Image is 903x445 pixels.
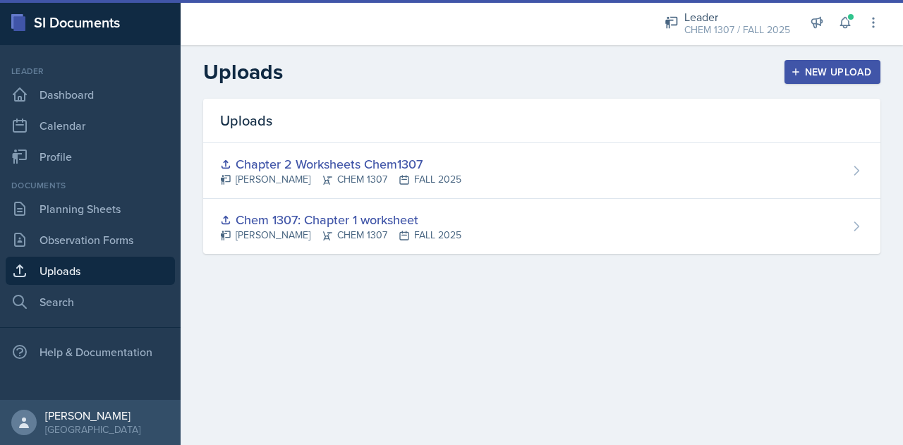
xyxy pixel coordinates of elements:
div: New Upload [794,66,872,78]
a: Calendar [6,111,175,140]
a: Search [6,288,175,316]
a: Dashboard [6,80,175,109]
a: Chapter 2 Worksheets Chem1307 [PERSON_NAME]CHEM 1307FALL 2025 [203,143,880,199]
a: Chem 1307: Chapter 1 worksheet [PERSON_NAME]CHEM 1307FALL 2025 [203,199,880,254]
div: Chem 1307: Chapter 1 worksheet [220,210,461,229]
h2: Uploads [203,59,283,85]
div: Help & Documentation [6,338,175,366]
a: Planning Sheets [6,195,175,223]
button: New Upload [784,60,881,84]
a: Uploads [6,257,175,285]
div: [PERSON_NAME] CHEM 1307 FALL 2025 [220,172,461,187]
div: [PERSON_NAME] CHEM 1307 FALL 2025 [220,228,461,243]
div: [GEOGRAPHIC_DATA] [45,422,140,437]
div: Uploads [203,99,880,143]
div: CHEM 1307 / FALL 2025 [684,23,790,37]
div: Leader [684,8,790,25]
div: Leader [6,65,175,78]
a: Observation Forms [6,226,175,254]
div: [PERSON_NAME] [45,408,140,422]
div: Documents [6,179,175,192]
div: Chapter 2 Worksheets Chem1307 [220,154,461,173]
a: Profile [6,142,175,171]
